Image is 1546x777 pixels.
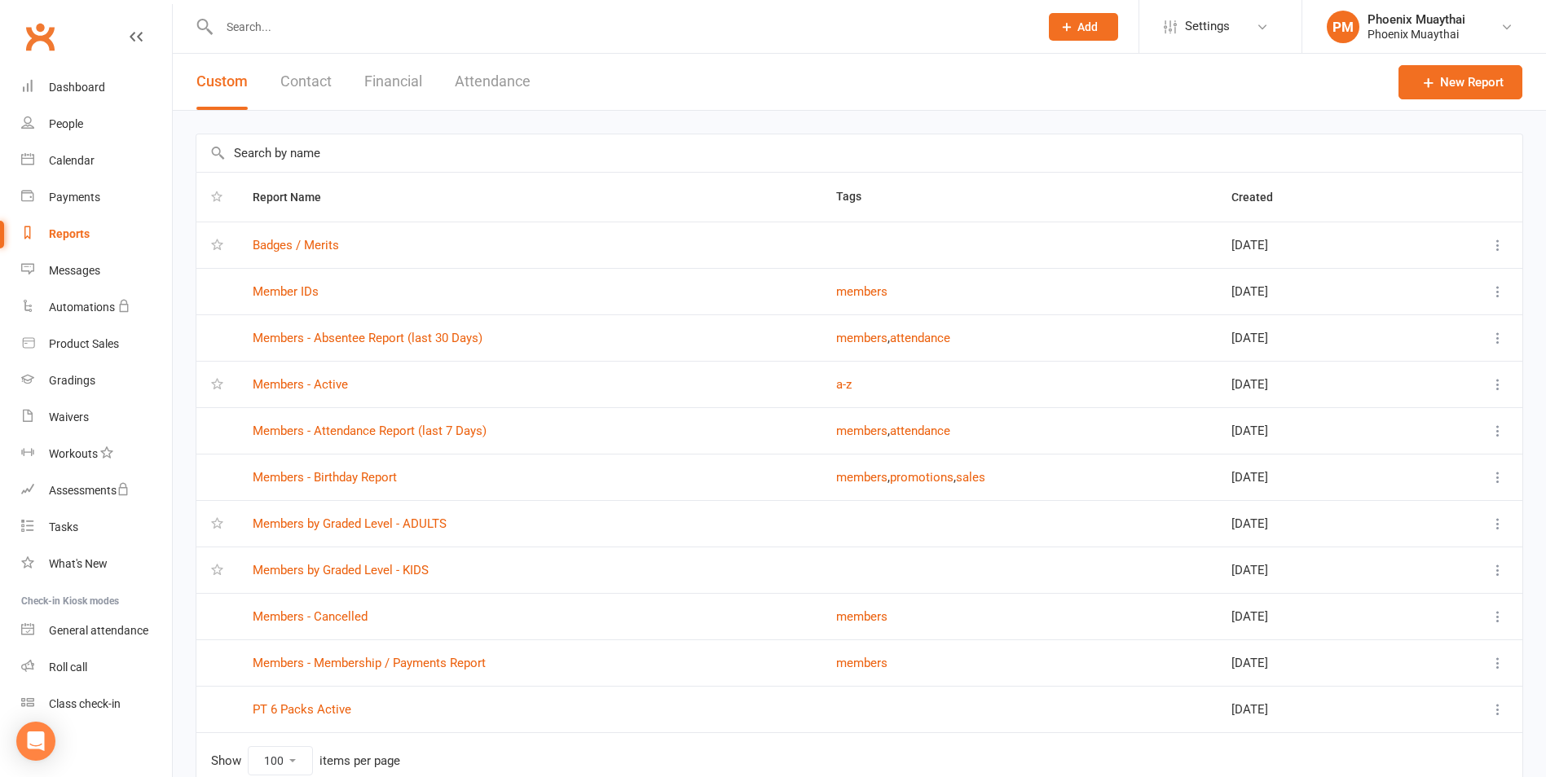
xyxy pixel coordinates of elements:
span: , [888,424,890,438]
a: Automations [21,289,172,326]
a: Members - Membership / Payments Report [253,656,486,670]
div: Phoenix Muaythai [1368,27,1465,42]
div: PM [1327,11,1359,43]
td: [DATE] [1217,547,1414,593]
div: People [49,117,83,130]
div: items per page [319,754,400,768]
button: Report Name [253,187,339,207]
a: Reports [21,216,172,252]
a: Workouts [21,436,172,472]
a: Class kiosk mode [21,686,172,722]
a: Gradings [21,362,172,399]
td: [DATE] [1217,500,1414,547]
div: Waivers [49,410,89,424]
a: What's New [21,546,172,582]
td: [DATE] [1217,593,1414,639]
div: Reports [49,227,90,240]
span: Report Name [253,191,339,204]
a: Roll call [21,649,172,686]
input: Search by name [196,134,1522,172]
td: [DATE] [1217,454,1414,500]
button: Attendance [455,54,531,110]
div: Dashboard [49,81,105,94]
button: members [836,468,888,487]
button: members [836,653,888,673]
div: Open Intercom Messenger [16,722,55,761]
button: members [836,607,888,626]
a: New Report [1398,65,1522,99]
span: Add [1077,20,1098,33]
a: Badges / Merits [253,238,339,252]
td: [DATE] [1217,222,1414,268]
td: [DATE] [1217,407,1414,454]
a: Clubworx [20,16,60,57]
a: Members by Graded Level - ADULTS [253,516,447,531]
button: a-z [836,375,852,394]
div: Tasks [49,520,78,533]
td: [DATE] [1217,639,1414,686]
a: Dashboard [21,69,172,106]
td: [DATE] [1217,268,1414,314]
button: Add [1049,13,1118,41]
a: Member IDs [253,284,319,299]
span: , [888,470,890,485]
button: Financial [364,54,422,110]
button: attendance [890,421,950,441]
a: Members - Cancelled [253,609,368,624]
a: PT 6 Packs Active [253,702,351,717]
div: Automations [49,301,115,314]
a: Members - Attendance Report (last 7 Days) [253,424,487,438]
a: General attendance kiosk mode [21,612,172,649]
button: Contact [280,54,332,110]
button: members [836,421,888,441]
div: Payments [49,191,100,204]
a: Assessments [21,472,172,509]
span: , [954,470,956,485]
a: Members - Birthday Report [253,470,397,485]
a: Product Sales [21,326,172,362]
button: attendance [890,328,950,348]
button: Custom [196,54,248,110]
div: Roll call [49,661,87,674]
div: Class check-in [49,697,121,710]
a: Tasks [21,509,172,546]
div: What's New [49,557,108,570]
button: members [836,328,888,348]
button: Created [1231,187,1291,207]
span: Settings [1185,8,1230,45]
td: [DATE] [1217,686,1414,732]
td: [DATE] [1217,314,1414,361]
a: Members by Graded Level - KIDS [253,563,429,577]
div: Product Sales [49,337,119,350]
div: Messages [49,264,100,277]
a: People [21,106,172,143]
span: Created [1231,191,1291,204]
div: Phoenix Muaythai [1368,12,1465,27]
button: promotions [890,468,954,487]
a: Members - Active [253,377,348,392]
a: Messages [21,252,172,289]
td: [DATE] [1217,361,1414,407]
a: Waivers [21,399,172,436]
a: Calendar [21,143,172,179]
button: members [836,282,888,301]
a: Payments [21,179,172,216]
div: Gradings [49,374,95,387]
a: Members - Absentee Report (last 30 Days) [253,331,482,345]
th: Tags [821,173,1217,222]
div: General attendance [49,624,148,637]
span: , [888,331,890,345]
div: Assessments [49,484,130,497]
div: Show [211,746,400,775]
div: Workouts [49,447,98,460]
input: Search... [214,15,1028,38]
div: Calendar [49,154,95,167]
button: sales [956,468,985,487]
